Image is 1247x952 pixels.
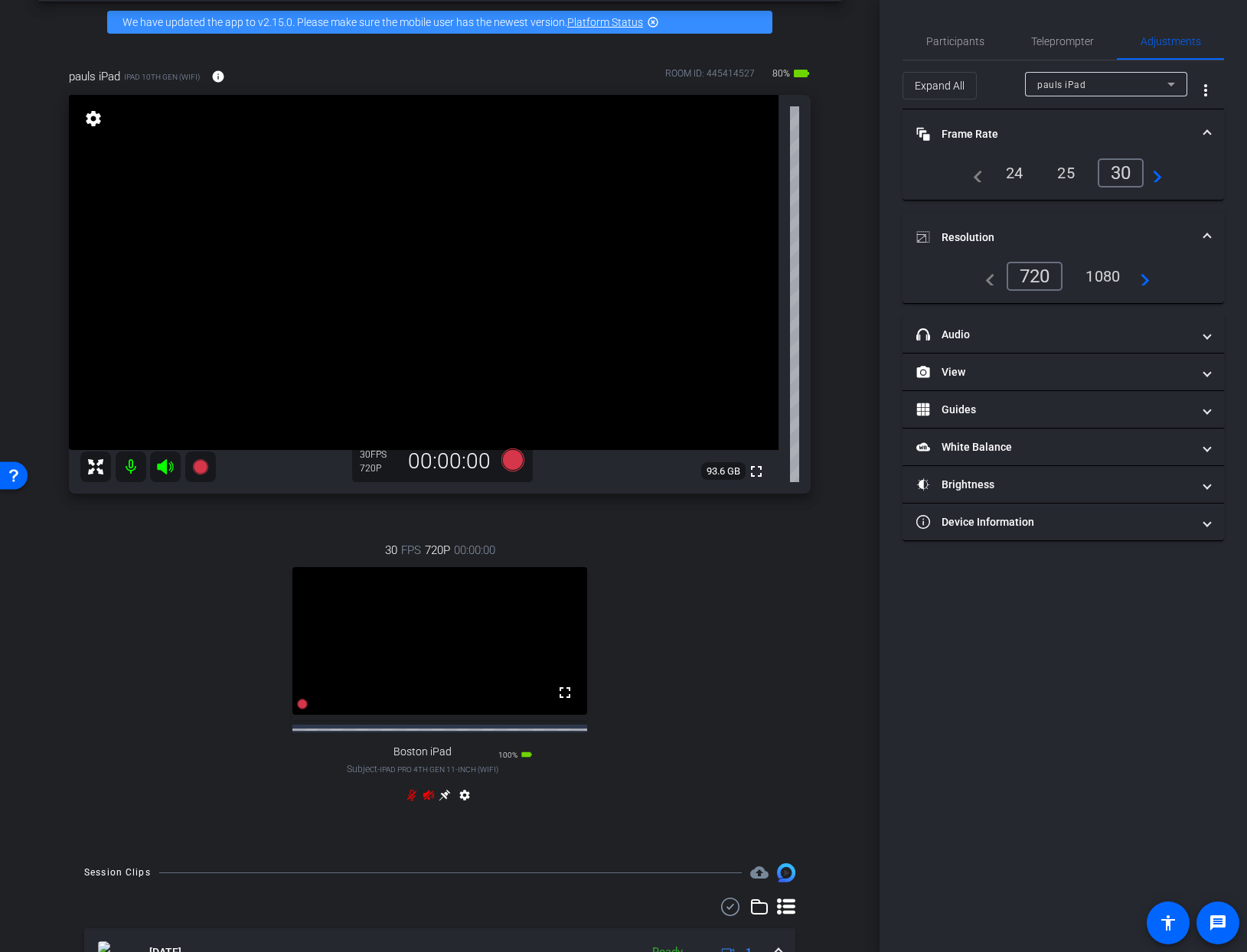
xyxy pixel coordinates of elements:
[916,126,1192,142] mat-panel-title: Frame Rate
[1187,72,1224,109] button: More Options for Adjustments Panel
[1007,262,1063,291] div: 720
[903,466,1224,503] mat-expansion-panel-header: Brightness
[124,71,200,83] span: iPad 10th Gen (WiFi)
[455,789,474,807] mat-icon: settings
[916,477,1192,493] mat-panel-title: Brightness
[916,327,1192,343] mat-panel-title: Audio
[916,230,1192,246] mat-panel-title: Resolution
[1196,81,1215,99] mat-icon: more_vert
[347,762,498,776] span: Subject
[903,429,1224,465] mat-expansion-panel-header: White Balance
[1159,914,1177,932] mat-icon: accessibility
[385,542,397,559] span: 30
[498,751,517,759] span: 100%
[903,504,1224,540] mat-expansion-panel-header: Device Information
[521,748,533,761] mat-icon: battery_std
[398,448,501,474] div: 00:00:00
[84,865,151,880] div: Session Clips
[83,109,104,128] mat-icon: settings
[371,449,387,460] span: FPS
[903,213,1224,262] mat-expansion-panel-header: Resolution
[425,542,450,559] span: 720P
[567,16,643,28] a: Platform Status
[903,158,1224,200] div: Frame Rate
[401,542,421,559] span: FPS
[211,70,225,83] mat-icon: info
[377,764,380,774] span: -
[903,109,1224,158] mat-expansion-panel-header: Frame Rate
[454,542,495,559] span: 00:00:00
[977,267,995,285] mat-icon: navigate_before
[792,64,811,83] mat-icon: battery_std
[360,462,398,474] div: 720P
[69,68,120,85] span: pauls iPad
[903,391,1224,428] mat-expansion-panel-header: Guides
[926,36,984,47] span: Participants
[750,863,769,882] span: Destinations for your clips
[556,683,574,702] mat-icon: fullscreen
[903,262,1224,303] div: Resolution
[903,316,1224,353] mat-expansion-panel-header: Audio
[916,439,1192,455] mat-panel-title: White Balance
[777,863,795,882] img: Session clips
[1046,160,1086,186] div: 25
[665,67,755,89] div: ROOM ID: 445414527
[1037,80,1085,90] span: pauls iPad
[916,402,1192,418] mat-panel-title: Guides
[1031,36,1094,47] span: Teleprompter
[647,16,659,28] mat-icon: highlight_off
[1131,267,1150,285] mat-icon: navigate_next
[1098,158,1144,187] div: 30
[701,462,746,481] span: 93.6 GB
[393,745,452,758] span: Boston iPad
[994,160,1035,186] div: 24
[1141,36,1201,47] span: Adjustments
[1074,263,1131,289] div: 1080
[1144,164,1162,182] mat-icon: navigate_next
[107,11,772,34] div: We have updated the app to v2.15.0. Please make sure the mobile user has the newest version.
[380,765,498,774] span: iPad Pro 4th Gen 11-inch (WiFi)
[770,61,792,86] span: 80%
[360,448,398,461] div: 30
[965,164,983,182] mat-icon: navigate_before
[915,71,965,100] span: Expand All
[1209,914,1227,932] mat-icon: message
[903,354,1224,390] mat-expansion-panel-header: View
[747,462,766,481] mat-icon: fullscreen
[916,514,1192,530] mat-panel-title: Device Information
[750,863,769,882] mat-icon: cloud_upload
[916,364,1192,380] mat-panel-title: View
[903,72,977,99] button: Expand All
